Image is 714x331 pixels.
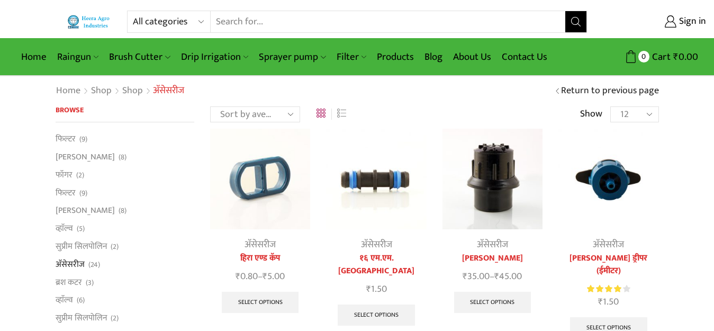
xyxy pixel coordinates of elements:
[676,15,706,29] span: Sign in
[153,85,184,97] h1: अ‍ॅसेसरीज
[263,269,285,284] bdi: 5.00
[565,11,586,32] button: Search button
[245,237,276,253] a: अ‍ॅसेसरीज
[463,269,467,284] span: ₹
[56,220,73,238] a: व्हाॅल्व
[52,44,104,69] a: Raingun
[361,237,392,253] a: अ‍ॅसेसरीज
[236,269,240,284] span: ₹
[111,241,119,252] span: (2)
[122,84,143,98] a: Shop
[56,255,85,273] a: अ‍ॅसेसरीज
[56,309,107,327] a: सुप्रीम सिलपोलिन
[372,44,419,69] a: Products
[558,252,658,278] a: [PERSON_NAME] ड्रीपर (ईमीटर)
[210,106,300,122] select: Shop order
[442,129,543,229] img: Flush valve
[454,292,531,313] a: Select options for “फ्लश व्हाॅल्व”
[56,273,82,291] a: ब्रश कटर
[331,44,372,69] a: Filter
[603,12,706,31] a: Sign in
[496,44,553,69] a: Contact Us
[587,283,621,294] span: Rated out of 5
[210,270,310,284] span: –
[119,205,126,216] span: (8)
[56,84,184,98] nav: Breadcrumb
[119,152,126,163] span: (8)
[673,49,679,65] span: ₹
[86,278,94,288] span: (3)
[56,104,84,116] span: Browse
[558,129,658,229] img: हिरा ओनलाईन ड्रीपर (ईमीटर)
[56,133,76,148] a: फिल्टर
[16,44,52,69] a: Home
[598,47,698,67] a: 0 Cart ₹0.00
[91,84,112,98] a: Shop
[236,269,258,284] bdi: 0.80
[366,281,371,297] span: ₹
[326,252,426,278] a: १६ एम.एम. [GEOGRAPHIC_DATA]
[593,237,624,253] a: अ‍ॅसेसरीज
[254,44,331,69] a: Sprayer pump
[76,170,84,181] span: (2)
[463,269,490,284] bdi: 35.00
[580,108,602,121] span: Show
[649,50,671,64] span: Cart
[598,294,619,310] bdi: 1.50
[448,44,496,69] a: About Us
[263,269,267,284] span: ₹
[326,129,426,229] img: १६ एम.एम. जोईनर
[494,269,522,284] bdi: 45.00
[442,270,543,284] span: –
[79,188,87,199] span: (9)
[111,313,119,324] span: (2)
[56,166,73,184] a: फॉगर
[77,295,85,306] span: (6)
[673,49,698,65] bdi: 0.00
[77,223,85,234] span: (5)
[210,129,310,229] img: Heera Lateral End Cap
[56,84,81,98] a: Home
[366,281,387,297] bdi: 1.50
[442,252,543,265] a: [PERSON_NAME]
[104,44,175,69] a: Brush Cutter
[56,148,115,166] a: [PERSON_NAME]
[79,134,87,145] span: (9)
[176,44,254,69] a: Drip Irrigation
[477,237,508,253] a: अ‍ॅसेसरीज
[56,237,107,255] a: सुप्रीम सिलपोलिन
[638,51,649,62] span: 0
[587,283,630,294] div: Rated 4.00 out of 5
[211,11,565,32] input: Search for...
[338,305,415,326] a: Select options for “१६ एम.एम. जोईनर”
[598,294,603,310] span: ₹
[210,252,310,265] a: हिरा एण्ड कॅप
[419,44,448,69] a: Blog
[88,260,100,270] span: (24)
[222,292,299,313] a: Select options for “हिरा एण्ड कॅप”
[56,184,76,202] a: फिल्टर
[561,84,659,98] a: Return to previous page
[494,269,499,284] span: ₹
[56,291,73,309] a: व्हाॅल्व
[56,202,115,220] a: [PERSON_NAME]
